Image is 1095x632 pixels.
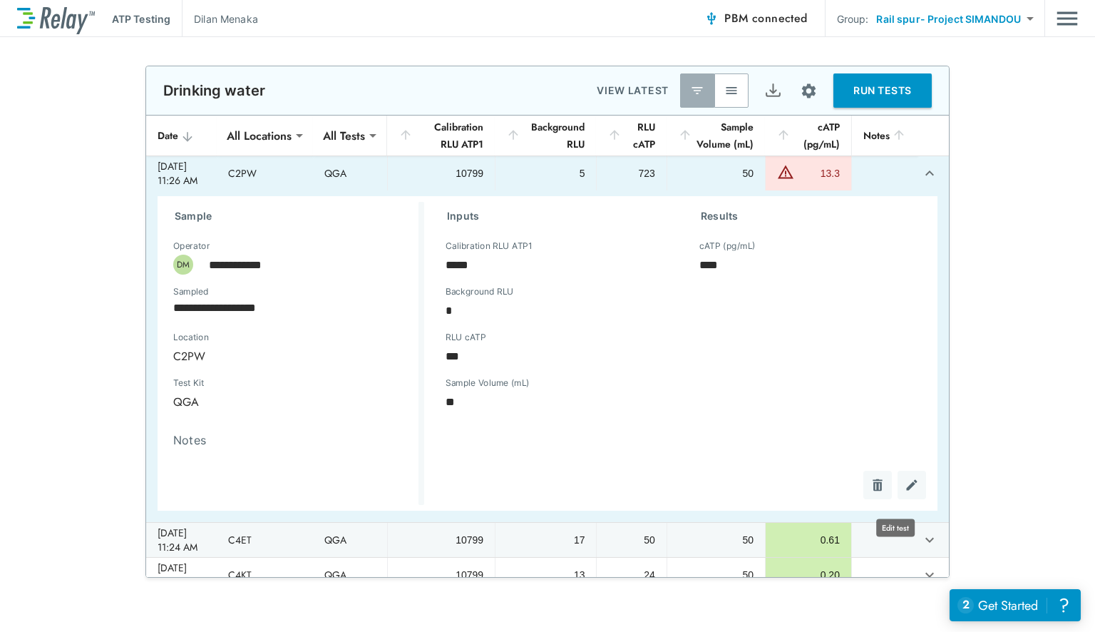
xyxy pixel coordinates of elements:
[607,118,654,153] div: RLU cATP
[163,342,404,370] div: C2PW
[399,533,483,547] div: 10799
[163,82,265,99] p: Drinking water
[752,10,808,26] span: connected
[679,568,754,582] div: 50
[608,533,654,547] div: 50
[112,11,170,26] p: ATP Testing
[699,241,756,251] label: cATP (pg/mL)
[679,533,754,547] div: 50
[798,166,840,180] div: 13.3
[764,82,782,100] img: Export Icon
[863,127,906,144] div: Notes
[690,83,704,98] img: Latest
[917,563,942,587] button: expand row
[163,293,394,322] input: Choose date, selected date is Aug 27, 2025
[950,589,1081,621] iframe: Resource center
[678,118,754,153] div: Sample Volume (mL)
[699,4,813,33] button: PBM connected
[777,568,840,582] div: 0.20
[679,166,754,180] div: 50
[507,533,585,547] div: 17
[756,73,790,108] button: Export
[724,83,739,98] img: View All
[173,332,354,342] label: Location
[173,287,209,297] label: Sampled
[217,156,313,190] td: C2PW
[399,166,483,180] div: 10799
[313,523,387,557] td: QGA
[158,526,205,554] div: [DATE] 11:24 AM
[898,471,926,499] button: Edit test
[917,528,942,552] button: expand row
[158,561,205,589] div: [DATE] 11:23 AM
[217,523,313,557] td: C4ET
[777,163,794,180] img: Warning
[175,208,418,225] h3: Sample
[790,72,828,110] button: Site setup
[447,208,667,225] h3: Inputs
[313,558,387,592] td: QGA
[800,82,818,100] img: Settings Icon
[158,159,205,188] div: [DATE] 11:26 AM
[217,558,313,592] td: C4KT
[217,121,302,150] div: All Locations
[870,478,885,492] img: Delete
[146,116,217,156] th: Date
[917,161,942,185] button: expand row
[608,568,654,582] div: 24
[446,378,530,388] label: Sample Volume (mL)
[173,255,193,275] div: DM
[597,82,669,99] p: VIEW LATEST
[506,118,585,153] div: Background RLU
[17,4,95,34] img: LuminUltra Relay
[173,378,282,388] label: Test Kit
[701,208,920,225] h3: Results
[507,568,585,582] div: 13
[399,118,483,153] div: Calibration RLU ATP1
[776,118,840,153] div: cATP (pg/mL)
[833,73,932,108] button: RUN TESTS
[194,11,258,26] p: Dilan Menaka
[704,11,719,26] img: Connected Icon
[1057,5,1078,32] button: Main menu
[163,387,307,416] div: QGA
[446,287,513,297] label: Background RLU
[777,533,840,547] div: 0.61
[446,241,532,251] label: Calibration RLU ATP1
[1057,5,1078,32] img: Drawer Icon
[313,156,387,190] td: QGA
[173,241,210,251] label: Operator
[313,121,375,150] div: All Tests
[905,478,919,492] img: Edit test
[507,166,585,180] div: 5
[863,471,892,499] button: Delete
[724,9,807,29] span: PBM
[399,568,483,582] div: 10799
[837,11,869,26] p: Group:
[876,519,915,537] div: Edit test
[446,332,485,342] label: RLU cATP
[608,166,654,180] div: 723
